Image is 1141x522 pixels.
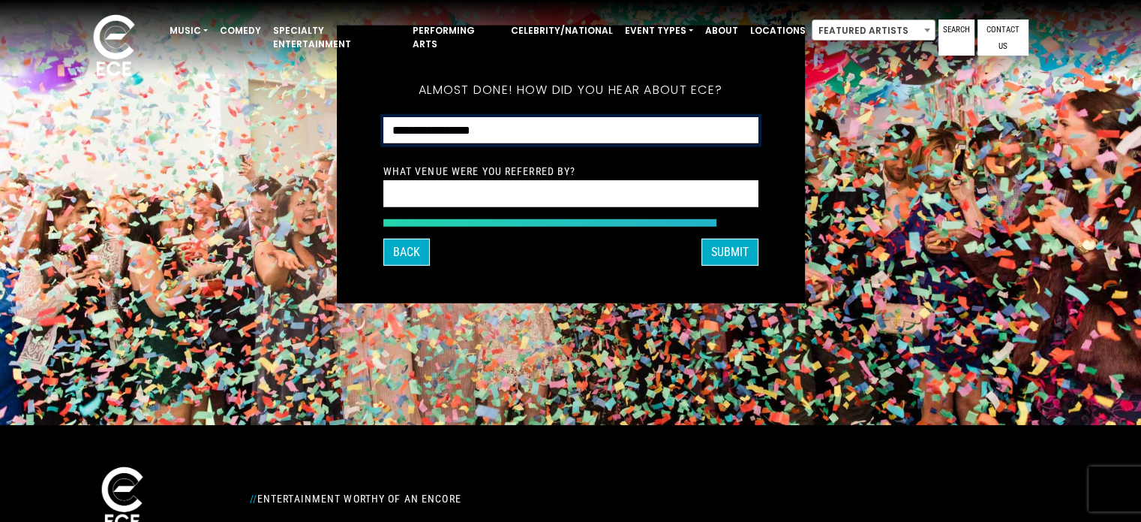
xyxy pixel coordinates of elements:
[812,20,935,41] span: Featured Artists
[938,20,974,56] a: Search
[701,239,758,266] button: SUBMIT
[407,18,505,57] a: Performing Arts
[699,18,744,44] a: About
[744,18,812,44] a: Locations
[77,11,152,83] img: ece_new_logo_whitev2-1.png
[505,18,619,44] a: Celebrity/National
[812,20,935,41] span: Featured Artists
[164,18,214,44] a: Music
[214,18,267,44] a: Comedy
[383,116,758,144] select: How did you hear about ECE
[241,487,736,511] div: Entertainment Worthy of an Encore
[383,62,758,116] h5: Almost done! How did you hear about ECE?
[619,18,699,44] a: Event Types
[383,239,430,266] button: Back
[977,20,1028,56] a: Contact Us
[250,493,257,505] span: //
[383,164,576,178] label: What venue were you referred by?
[267,18,407,57] a: Specialty Entertainment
